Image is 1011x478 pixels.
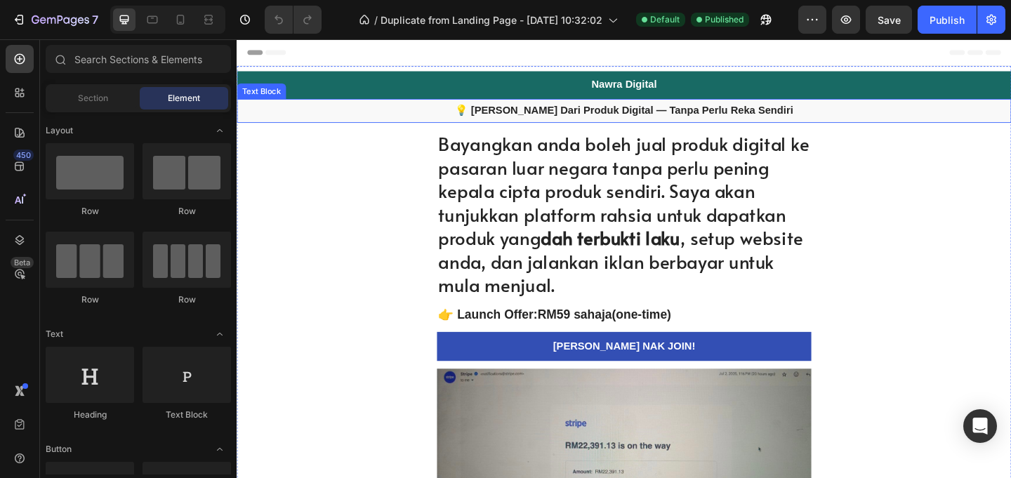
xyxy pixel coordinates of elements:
[46,328,63,340] span: Text
[344,326,498,341] p: [PERSON_NAME] NAK JOIN!
[218,100,625,281] h1: Bayangkan anda boleh jual produk digital ke pasaran luar negara tanpa perlu pening kepala cipta p...
[168,92,200,105] span: Element
[331,201,482,229] strong: dah terbukti laku
[209,119,231,142] span: Toggle open
[650,13,680,26] span: Default
[237,39,1011,478] iframe: Design area
[46,409,134,421] div: Heading
[13,150,34,161] div: 450
[381,13,602,27] span: Duplicate from Landing Page - [DATE] 10:32:02
[3,50,51,62] div: Text Block
[209,323,231,345] span: Toggle open
[209,438,231,460] span: Toggle open
[46,45,231,73] input: Search Sections & Elements
[384,41,458,58] h2: Nawra Digital
[265,6,322,34] div: Undo/Redo
[218,289,625,310] h2: 👉 Launch Offer: (one-time)
[930,13,965,27] div: Publish
[218,318,625,350] a: [PERSON_NAME] NAK JOIN!
[918,6,977,34] button: Publish
[705,13,744,26] span: Published
[143,409,231,421] div: Text Block
[46,293,134,306] div: Row
[237,71,605,83] strong: 💡 [PERSON_NAME] Dari Produk Digital — Tanpa Perlu Reka Sendiri
[46,205,134,218] div: Row
[143,293,231,306] div: Row
[866,6,912,34] button: Save
[374,13,378,27] span: /
[92,11,98,28] p: 7
[6,6,105,34] button: 7
[11,257,34,268] div: Beta
[46,443,72,456] span: Button
[46,124,73,137] span: Layout
[143,205,231,218] div: Row
[878,14,901,26] span: Save
[78,92,108,105] span: Section
[327,291,408,306] strong: RM59 sahaja
[963,409,997,443] div: Open Intercom Messenger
